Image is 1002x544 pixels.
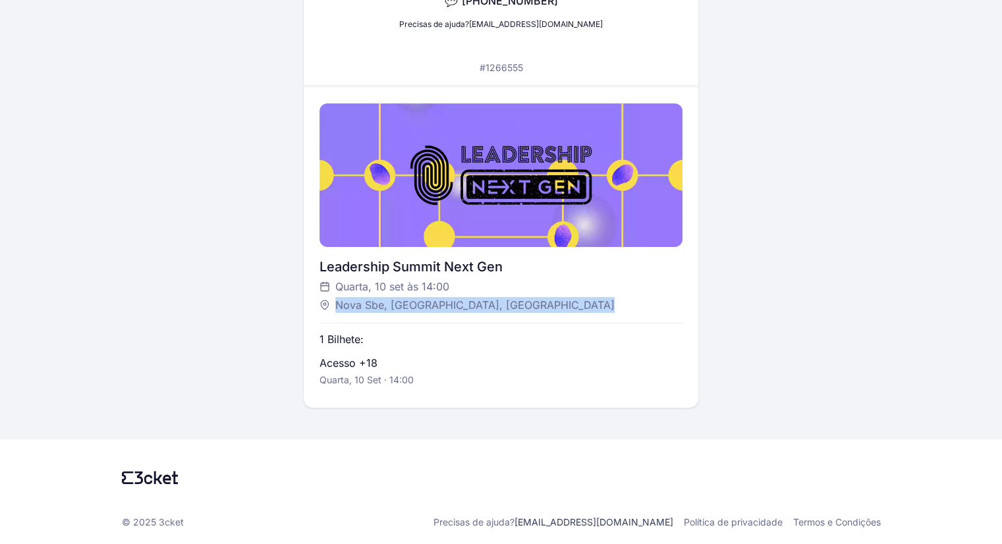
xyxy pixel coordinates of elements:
div: Leadership Summit Next Gen [320,258,682,276]
p: Acesso +18 [320,355,377,371]
p: #1266555 [480,61,523,74]
p: © 2025 3cket [122,516,184,529]
p: Precisas de ajuda? [433,516,673,529]
a: [EMAIL_ADDRESS][DOMAIN_NAME] [469,19,603,29]
p: Quarta, 10 set · 14:00 [320,373,414,387]
a: Termos e Condições [793,516,881,529]
span: Nova Sbe, [GEOGRAPHIC_DATA], [GEOGRAPHIC_DATA] [335,297,615,313]
span: Quarta, 10 set às 14:00 [335,279,449,294]
p: 1 Bilhete: [320,331,364,347]
a: [EMAIL_ADDRESS][DOMAIN_NAME] [515,516,673,528]
span: Precisas de ajuda? [399,19,469,29]
a: Política de privacidade [684,516,783,529]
